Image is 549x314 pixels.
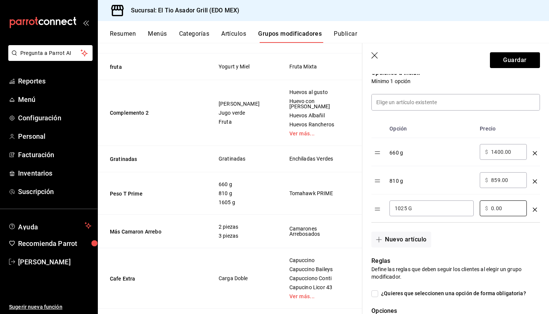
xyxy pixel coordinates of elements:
span: Facturación [18,150,91,160]
span: Fruta [219,119,271,124]
span: Huevos Albañil [289,113,341,118]
p: Define las reglas que deben seguir los clientes al elegir un grupo modificador. [371,265,540,281]
button: Pregunta a Parrot AI [8,45,93,61]
span: Carga Doble [219,276,271,281]
p: Reglas [371,256,540,265]
button: Artículos [221,30,246,43]
span: Capuccino Baileys [289,267,341,272]
div: 660 g [389,144,474,156]
button: actions [359,109,367,117]
span: 660 g [219,182,271,187]
div: 810 g [389,172,474,185]
span: [PERSON_NAME] [219,101,271,106]
table: optionsTable [371,120,540,222]
button: Cafe Extra [110,275,200,282]
span: Capuccino [289,258,341,263]
button: actions [359,190,367,197]
span: Menú [18,94,91,105]
button: actions [359,155,367,163]
button: open_drawer_menu [83,20,89,26]
span: Huevo con [PERSON_NAME] [289,99,341,109]
button: actions [359,275,367,282]
button: Gratinadas [110,155,200,163]
span: Gratinadas [219,156,271,161]
span: $ [485,206,488,211]
span: Sugerir nueva función [9,303,91,311]
span: ¿Quieres que seleccionen una opción de forma obligatoria? [378,290,526,297]
span: Inventarios [18,168,91,178]
span: 810 g [219,191,271,196]
th: Precio [477,120,530,138]
span: [PERSON_NAME] [18,257,91,267]
span: Yogurt y Miel [219,64,271,69]
span: Jugo verde [219,110,271,115]
a: Pregunta a Parrot AI [5,55,93,62]
input: Elige un artículo existente [372,94,540,110]
button: Publicar [334,30,357,43]
span: 2 piezas [219,224,271,229]
a: Ver más... [289,294,341,299]
span: Fruta Mixta [289,64,341,69]
span: Huevos al gusto [289,89,341,95]
button: Más Camaron Arrebo [110,228,200,235]
button: fruta [110,63,200,71]
p: Mínimo 1 opción [371,77,540,85]
span: Pregunta a Parrot AI [20,49,81,57]
button: Grupos modificadores [258,30,322,43]
button: Menús [148,30,167,43]
button: Guardar [490,52,540,68]
span: Personal [18,131,91,141]
button: Nuevo artículo [371,232,431,247]
h3: Sucursal: El Tio Asador Grill (EDO MEX) [125,6,239,15]
button: actions [359,228,367,235]
span: 3 piezas [219,233,271,238]
button: Peso T Prime [110,190,200,197]
th: Opción [386,120,477,138]
div: navigation tabs [110,30,549,43]
span: Enchiladas Verdes [289,156,341,161]
button: actions [359,63,367,71]
span: Huevos Rancheros [289,122,341,127]
span: 1605 g [219,200,271,205]
span: Capucciono Conti [289,276,341,281]
span: Ayuda [18,221,82,230]
span: $ [485,149,488,155]
button: Categorías [179,30,210,43]
span: Configuración [18,113,91,123]
span: Suscripción [18,187,91,197]
button: Complemento 2 [110,109,200,117]
span: Reportes [18,76,91,86]
span: $ [485,177,488,183]
span: Recomienda Parrot [18,238,91,249]
span: Tomahawk PRIME [289,191,341,196]
span: Camarones Arrebosados [289,226,341,237]
a: Ver más... [289,131,341,136]
span: Capucino Licor 43 [289,285,341,290]
button: Resumen [110,30,136,43]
